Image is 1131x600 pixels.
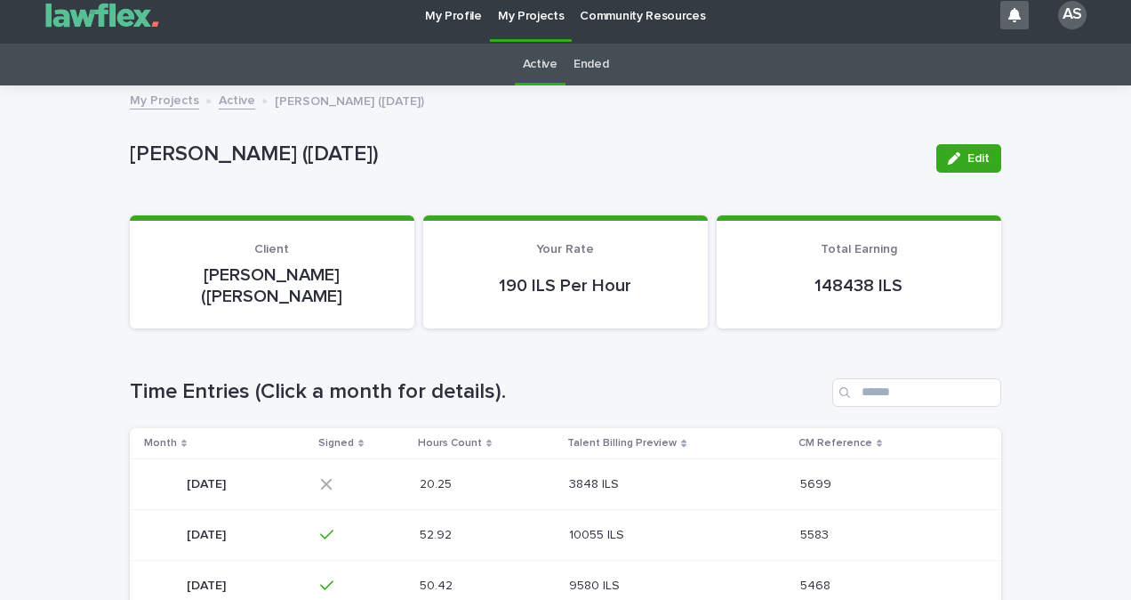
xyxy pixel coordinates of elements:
span: Total Earning [821,243,897,255]
p: 3848 ILS [569,474,622,492]
p: 5699 [800,474,835,492]
p: 10055 ILS [569,524,628,543]
p: 5583 [800,524,832,543]
p: Talent Billing Preview [567,434,677,453]
span: Edit [967,152,990,165]
p: Signed [318,434,354,453]
tr: [DATE][DATE] 52.9252.92 10055 ILS10055 ILS 55835583 [130,509,1001,560]
a: Active [219,89,255,109]
h1: Time Entries (Click a month for details). [130,379,825,405]
p: [PERSON_NAME] ([PERSON_NAME] [151,264,393,307]
p: [PERSON_NAME] ([DATE]) [275,90,424,109]
a: Active [523,44,557,85]
a: My Projects [130,89,199,109]
button: Edit [936,144,1001,173]
p: 20.25 [420,474,455,492]
p: Month [144,434,177,453]
a: Ended [574,44,608,85]
p: 50.42 [420,575,456,594]
p: Hours Count [418,434,482,453]
p: 190 ILS Per Hour [445,275,686,296]
span: Client [254,243,289,255]
p: 9580 ILS [569,575,623,594]
p: [DATE] [187,474,229,492]
input: Search [832,378,1001,407]
p: [DATE] [187,524,229,543]
p: [PERSON_NAME] ([DATE]) [130,142,922,167]
p: 148438 ILS [738,275,980,296]
p: [DATE] [187,575,229,594]
p: CM Reference [798,434,872,453]
div: AS [1058,1,1087,29]
tr: [DATE][DATE] 20.2520.25 3848 ILS3848 ILS 56995699 [130,458,1001,509]
p: 52.92 [420,524,455,543]
span: Your Rate [536,243,594,255]
p: 5468 [800,575,834,594]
